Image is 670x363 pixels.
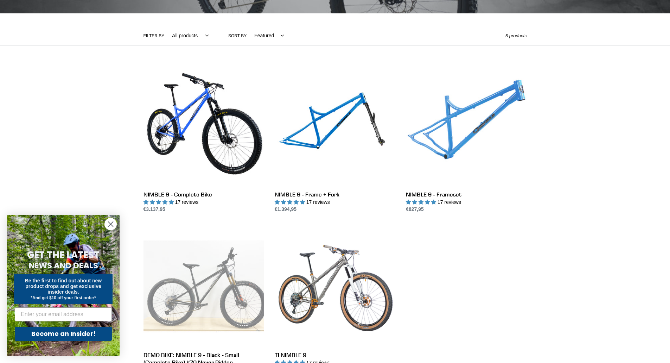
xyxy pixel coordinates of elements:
[25,278,102,295] span: Be the first to find out about new product drops and get exclusive insider deals.
[15,307,112,321] input: Enter your email address
[104,218,117,230] button: Close dialog
[29,260,98,271] span: NEWS AND DEALS
[143,33,165,39] label: Filter by
[31,295,96,300] span: *And get $10 off your first order*
[15,327,112,341] button: Become an Insider!
[228,33,247,39] label: Sort by
[505,33,527,38] span: 5 products
[27,249,100,261] span: GET THE LATEST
